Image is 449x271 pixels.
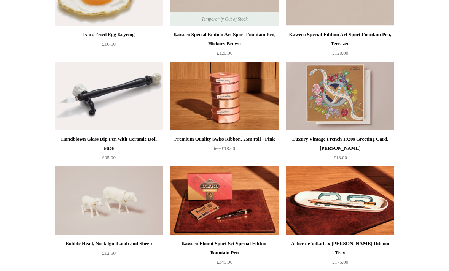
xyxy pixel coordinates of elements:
div: Handblown Glass Dip Pen with Ceramic Doll Face [57,135,161,153]
span: Temporarily Out of Stock [194,12,255,26]
span: £345.00 [217,259,232,265]
div: Kaweco Special Edition Art Sport Fountain Pen, Hickory Brown [172,30,277,48]
img: Premium Quality Swiss Ribbon, 25m roll - Pink [170,62,279,130]
img: Astier de Villatte x John Derian Ribbon Tray [286,166,394,235]
div: Bobble Head, Nostalgic Lamb and Sheep [57,239,161,248]
span: £120.00 [332,50,348,56]
span: £120.00 [217,50,232,56]
img: Kaweco Ebonit Sport Set Special Edition Fountain Pen [170,166,279,235]
span: £95.00 [102,155,116,160]
a: Handblown Glass Dip Pen with Ceramic Doll Face £95.00 [55,135,163,166]
a: Faux Fried Egg Keyring £16.50 [55,30,163,61]
a: Bobble Head, Nostalgic Lamb and Sheep Bobble Head, Nostalgic Lamb and Sheep [55,166,163,235]
a: Luxury Vintage French 1920s Greeting Card, [PERSON_NAME] £18.00 [286,135,394,166]
a: Premium Quality Swiss Ribbon, 25m roll - Pink from£18.00 [170,135,279,166]
div: Kaweco Special Edition Art Sport Fountain Pen, Terrazzo [288,30,392,48]
span: £175.00 [332,259,348,265]
div: Faux Fried Egg Keyring [57,30,161,39]
a: Luxury Vintage French 1920s Greeting Card, Verlaine Poem Luxury Vintage French 1920s Greeting Car... [286,62,394,130]
img: Bobble Head, Nostalgic Lamb and Sheep [55,166,163,235]
a: Astier de Villatte x John Derian Ribbon Tray Astier de Villatte x John Derian Ribbon Tray [286,166,394,235]
div: Kaweco Ebonit Sport Set Special Edition Fountain Pen [172,239,277,257]
span: from [214,147,221,151]
a: Kaweco Special Edition Art Sport Fountain Pen, Terrazzo £120.00 [286,30,394,61]
a: Astier de Villatte x [PERSON_NAME] Ribbon Tray £175.00 [286,239,394,270]
span: £18.00 [333,155,347,160]
img: Luxury Vintage French 1920s Greeting Card, Verlaine Poem [286,62,394,130]
div: Luxury Vintage French 1920s Greeting Card, [PERSON_NAME] [288,135,392,153]
span: £16.50 [102,41,116,47]
img: Handblown Glass Dip Pen with Ceramic Doll Face [55,62,163,130]
a: Bobble Head, Nostalgic Lamb and Sheep £12.50 [55,239,163,270]
a: Premium Quality Swiss Ribbon, 25m roll - Pink Premium Quality Swiss Ribbon, 25m roll - Pink [170,62,279,130]
span: £12.50 [102,250,116,256]
div: Astier de Villatte x [PERSON_NAME] Ribbon Tray [288,239,392,257]
a: Kaweco Ebonit Sport Set Special Edition Fountain Pen £345.00 [170,239,279,270]
a: Kaweco Special Edition Art Sport Fountain Pen, Hickory Brown £120.00 [170,30,279,61]
div: Premium Quality Swiss Ribbon, 25m roll - Pink [172,135,277,144]
a: Kaweco Ebonit Sport Set Special Edition Fountain Pen Kaweco Ebonit Sport Set Special Edition Foun... [170,166,279,235]
span: £18.00 [214,146,235,151]
a: Handblown Glass Dip Pen with Ceramic Doll Face Handblown Glass Dip Pen with Ceramic Doll Face [55,62,163,130]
